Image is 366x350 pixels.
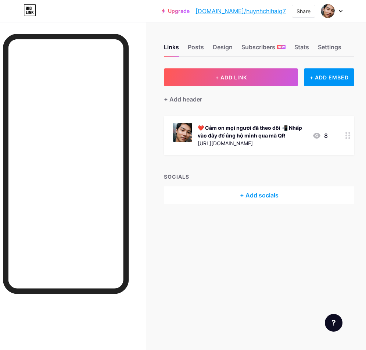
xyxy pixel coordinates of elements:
[195,7,286,15] a: [DOMAIN_NAME]/huynhchihaiq7
[188,43,204,56] div: Posts
[312,131,328,140] div: 8
[164,186,354,204] div: + Add socials
[164,68,298,86] button: + ADD LINK
[173,123,192,142] img: ❤️ Cảm ơn mọi người đã theo dõi 📲 Nhấp vào đây để ủng hộ mình qua mã QR
[164,43,179,56] div: Links
[198,139,306,147] div: [URL][DOMAIN_NAME]
[164,173,354,181] div: SOCIALS
[213,43,233,56] div: Design
[278,45,285,49] span: NEW
[198,124,306,139] div: ❤️ Cảm ơn mọi người đã theo dõi 📲 Nhấp vào đây để ủng hộ mình qua mã QR
[162,8,190,14] a: Upgrade
[297,7,311,15] div: Share
[294,43,309,56] div: Stats
[304,68,354,86] div: + ADD EMBED
[215,74,247,81] span: + ADD LINK
[321,4,335,18] img: huynhchihaiq7
[241,43,286,56] div: Subscribers
[164,95,202,104] div: + Add header
[318,43,341,56] div: Settings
